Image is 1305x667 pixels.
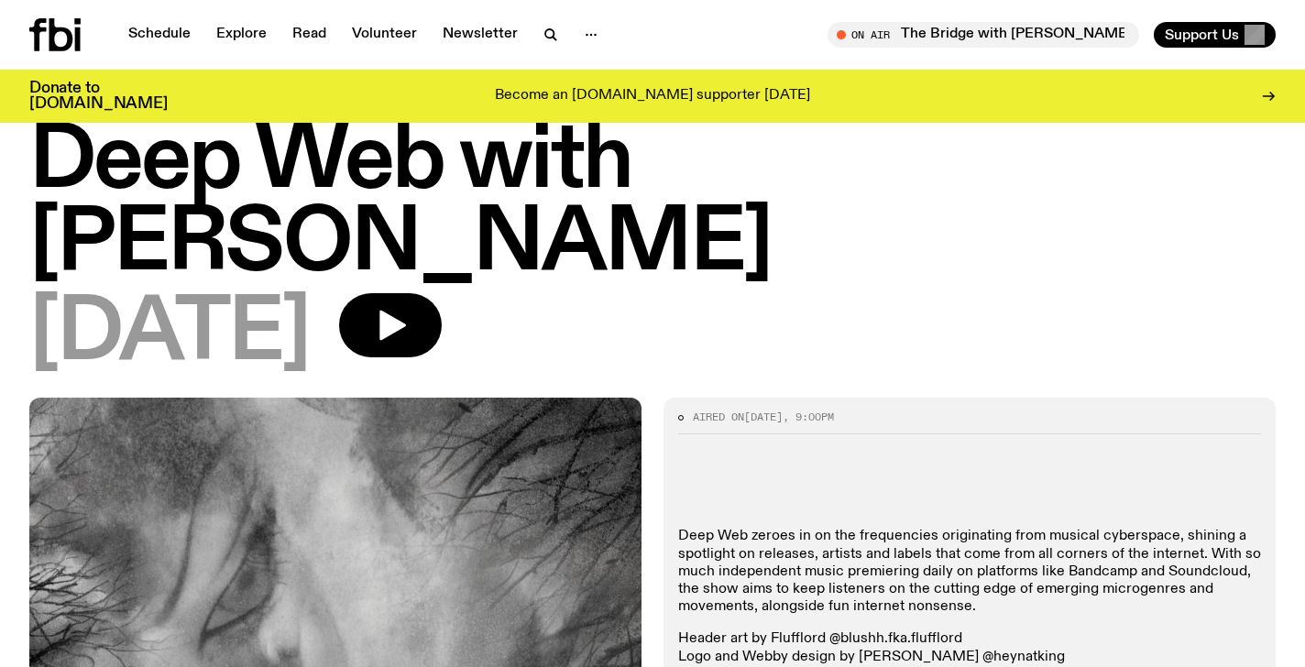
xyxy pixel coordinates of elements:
a: Newsletter [432,22,529,48]
a: Read [281,22,337,48]
a: Volunteer [341,22,428,48]
button: On AirThe Bridge with [PERSON_NAME] [828,22,1139,48]
a: Schedule [117,22,202,48]
p: Deep Web zeroes in on the frequencies originating from musical cyberspace, shining a spotlight on... [678,528,1261,616]
span: [DATE] [744,410,783,424]
span: , 9:00pm [783,410,834,424]
span: Aired on [693,410,744,424]
span: [DATE] [29,293,310,376]
p: Become an [DOMAIN_NAME] supporter [DATE] [495,88,810,104]
span: Support Us [1165,27,1239,43]
button: Support Us [1154,22,1276,48]
p: Header art by Flufflord @blushh.fka.flufflord Logo and Webby design by [PERSON_NAME] @heynatking [678,630,1261,665]
h1: Deep Web with [PERSON_NAME] [29,121,1276,286]
a: Explore [205,22,278,48]
h3: Donate to [DOMAIN_NAME] [29,81,168,112]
